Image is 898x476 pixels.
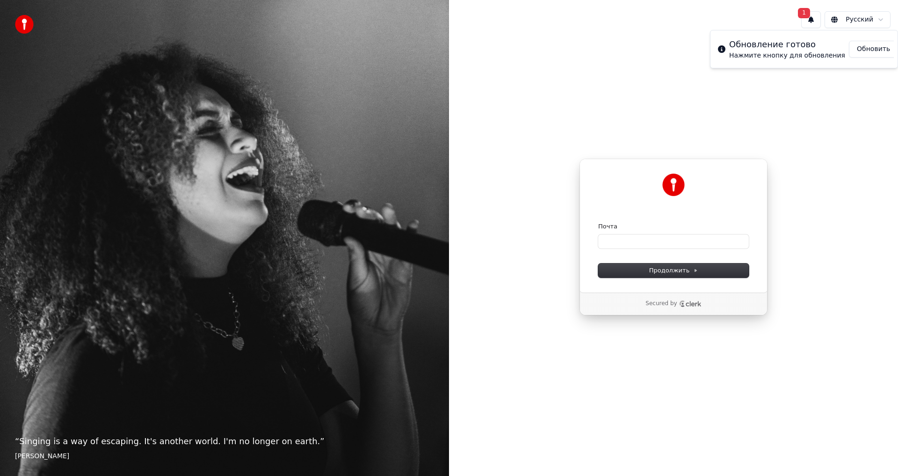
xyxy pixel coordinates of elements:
[729,38,845,51] div: Обновление готово
[662,174,685,196] img: Youka
[849,41,898,58] button: Обновить
[15,15,34,34] img: youka
[798,8,810,18] span: 1
[15,452,434,461] footer: [PERSON_NAME]
[645,300,677,308] p: Secured by
[15,435,434,448] p: “ Singing is a way of escaping. It's another world. I'm no longer on earth. ”
[679,300,702,307] a: Clerk logo
[598,264,749,278] button: Продолжить
[598,222,617,231] label: Почта
[729,51,845,60] div: Нажмите кнопку для обновления
[649,266,698,275] span: Продолжить
[801,11,821,28] button: 1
